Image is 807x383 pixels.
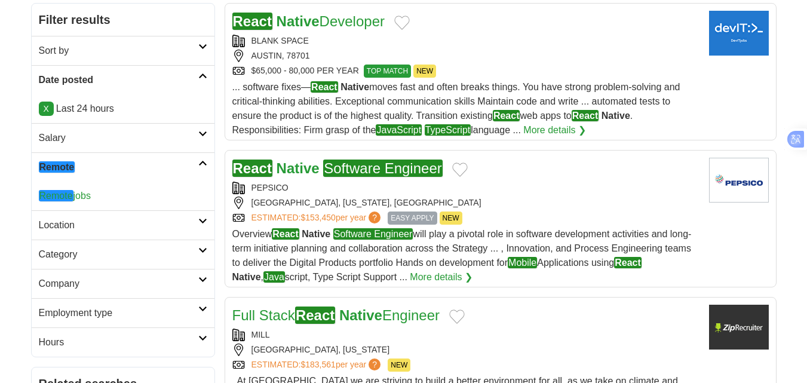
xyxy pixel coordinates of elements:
button: Add to favorite jobs [449,310,465,324]
img: Company logo [709,11,769,56]
strong: Native [277,160,320,176]
h2: Company [39,277,198,291]
a: Salary [32,123,214,152]
a: Employment type [32,298,214,327]
a: X [39,102,54,116]
span: $153,450 [300,213,335,222]
a: React Native Software Engineer [232,160,443,177]
strong: Native [340,82,369,92]
span: NEW [413,65,436,78]
img: PepsiCo logo [709,158,769,203]
a: Location [32,210,214,240]
a: Date posted [32,65,214,94]
button: Add to favorite jobs [452,163,468,177]
div: BLANK SPACE [232,35,699,47]
button: Add to favorite jobs [394,16,410,30]
div: AUSTIN, 78701 [232,50,699,62]
h2: Salary [39,131,198,145]
a: PEPSICO [251,183,289,192]
em: React [232,13,272,30]
em: TypeScript [425,124,471,136]
strong: Native [277,13,320,29]
span: EASY APPLY [388,212,437,225]
span: ? [369,212,381,223]
a: Category [32,240,214,269]
em: Remote [39,161,75,173]
em: React [614,257,642,268]
span: $183,561 [300,360,335,369]
a: ESTIMATED:$183,561per year? [251,359,383,372]
a: Company [32,269,214,298]
em: JavaScript [376,124,422,136]
em: Java [263,271,285,283]
strong: Native [232,272,261,282]
a: Full StackReact NativeEngineer [232,307,440,324]
h2: Date posted [39,73,198,87]
h2: Sort by [39,44,198,58]
a: ESTIMATED:$153,450per year? [251,212,383,225]
a: Remotejobs [39,190,91,201]
em: React [232,160,272,177]
p: Last 24 hours [39,102,207,116]
em: React [572,110,599,121]
img: Company logo [709,305,769,350]
span: NEW [440,212,462,225]
div: [GEOGRAPHIC_DATA], [US_STATE], [GEOGRAPHIC_DATA] [232,197,699,209]
a: Hours [32,327,214,357]
em: React [493,110,520,121]
span: TOP MATCH [364,65,411,78]
em: React [295,307,335,324]
em: Remote [39,190,73,201]
h2: Hours [39,335,198,350]
h2: Employment type [39,306,198,320]
em: Mobile [508,257,537,268]
div: MILL [232,329,699,341]
strong: Native [339,307,382,323]
a: More details ❯ [523,123,586,137]
em: Software Engineer [323,160,442,177]
em: React [272,228,299,240]
strong: Native [302,229,330,239]
div: $65,000 - 80,000 PER YEAR [232,65,699,78]
h2: Filter results [32,4,214,36]
span: ? [369,359,381,370]
em: Software Engineer [333,228,413,240]
strong: Native [602,111,630,121]
a: Sort by [32,36,214,65]
div: [GEOGRAPHIC_DATA], [US_STATE] [232,344,699,356]
h2: Location [39,218,198,232]
span: NEW [388,359,410,372]
a: Remote [32,152,214,182]
a: More details ❯ [410,270,472,284]
em: React [311,81,338,93]
h2: Category [39,247,198,262]
a: React NativeDeveloper [232,13,385,30]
